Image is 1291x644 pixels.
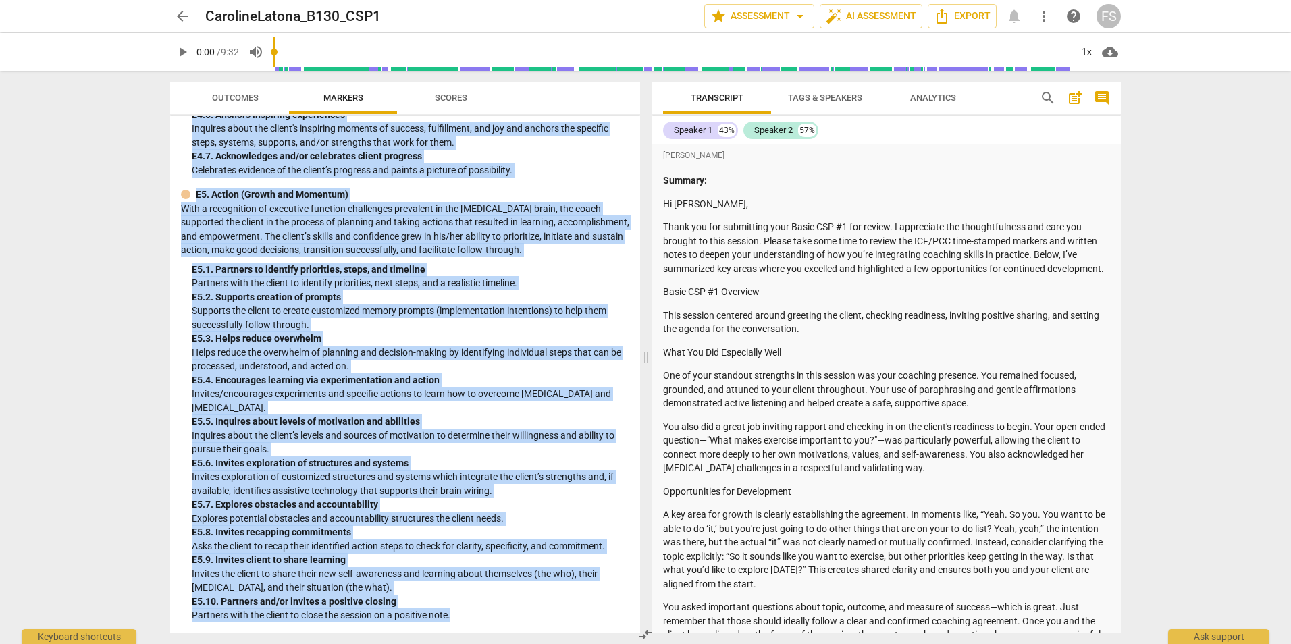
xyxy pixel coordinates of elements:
[1061,4,1086,28] a: Help
[1097,4,1121,28] button: FS
[704,4,814,28] button: Assessment
[192,290,629,304] div: E5. 2. Supports creation of prompts
[192,456,629,471] div: E5. 6. Invites exploration of structures and systems
[170,40,194,64] button: Play
[910,92,956,103] span: Analytics
[792,8,808,24] span: arrow_drop_down
[244,40,268,64] button: Volume
[826,8,842,24] span: auto_fix_high
[637,626,654,643] span: compare_arrows
[192,608,629,622] p: Partners with the client to close the session on a positive note.
[663,420,1110,475] p: You also did a great job inviting rapport and checking in on the client's readiness to begin. You...
[212,92,259,103] span: Outcomes
[754,124,793,137] div: Speaker 2
[928,4,997,28] button: Export
[192,553,629,567] div: E5. 9. Invites client to share learning
[192,539,629,554] p: Asks the client to recap their identified action steps to check for clarity, specificity, and com...
[663,197,1110,211] p: Hi [PERSON_NAME],
[22,629,136,644] div: Keyboard shortcuts
[826,8,916,24] span: AI Assessment
[435,92,467,103] span: Scores
[674,124,712,137] div: Speaker 1
[205,8,381,25] h2: CarolineLatona_B130_CSP1
[1074,41,1099,63] div: 1x
[192,567,629,595] p: Invites the client to share their new self-awareness and learning about themselves (the who), the...
[181,202,629,257] p: With a recognition of executive function challenges prevalent in the [MEDICAL_DATA] brain, the co...
[718,124,736,137] div: 43%
[663,308,1110,336] p: This session centered around greeting the client, checking readiness, inviting positive sharing, ...
[1067,90,1083,106] span: post_add
[192,263,629,277] div: E5. 1. Partners to identify priorities, steps, and timeline
[192,498,629,512] div: E5. 7. Explores obstacles and accountability
[1065,8,1082,24] span: help
[192,414,629,429] div: E5. 5. Inquires about levels of motivation and abilities
[710,8,727,24] span: star
[174,44,190,60] span: play_arrow
[192,525,629,539] div: E5. 8. Invites recapping commitments
[192,304,629,331] p: Supports the client to create customized memory prompts (implementation intentions) to help them ...
[1064,87,1086,109] button: Add summary
[1094,90,1110,106] span: comment
[192,373,629,387] div: E5. 4. Encourages learning via experimentation and action
[192,276,629,290] p: Partners with the client to identify priorities, next steps, and a realistic timeline.
[248,44,264,60] span: volume_up
[663,485,1110,499] p: Opportunities for Development
[820,4,922,28] button: AI Assessment
[192,122,629,149] p: Inquires about the client's inspiring moments of success, fulfillment, and joy and anchors the sp...
[691,92,743,103] span: Transcript
[192,470,629,498] p: Invites exploration of customized structures and systems which integrate the client’s strengths a...
[196,47,215,57] span: 0:00
[710,8,808,24] span: Assessment
[663,150,724,161] span: [PERSON_NAME]
[192,149,629,163] div: E4. 7. Acknowledges and/or celebrates client progress
[663,175,707,186] strong: Summary:
[323,92,363,103] span: Markers
[663,369,1110,410] p: One of your standout strengths in this session was your coaching presence. You remained focused, ...
[174,8,190,24] span: arrow_back
[663,285,1110,299] p: Basic CSP #1 Overview
[192,595,629,609] div: E5. 10. Partners and/or invites a positive closing
[788,92,862,103] span: Tags & Speakers
[192,429,629,456] p: Inquires about the client’s levels and sources of motivation to determine their willingness and a...
[934,8,991,24] span: Export
[1168,629,1269,644] div: Ask support
[798,124,816,137] div: 57%
[1036,8,1052,24] span: more_vert
[663,508,1110,591] p: A key area for growth is clearly establishing the agreement. In moments like, “Yeah. So you. You ...
[1091,87,1113,109] button: Show/Hide comments
[1102,44,1118,60] span: cloud_download
[192,331,629,346] div: E5. 3. Helps reduce overwhelm
[1040,90,1056,106] span: search
[192,163,629,178] p: Celebrates evidence of the client’s progress and paints a picture of possibility.
[1037,87,1059,109] button: Search
[217,47,239,57] span: / 9:32
[192,346,629,373] p: Helps reduce the overwhelm of planning and decision-making by identifying individual steps that c...
[663,220,1110,275] p: Thank you for submitting your Basic CSP #1 for review. I appreciate the thoughtfulness and care y...
[196,188,348,202] p: E5. Action (Growth and Momentum)
[192,512,629,526] p: Explores potential obstacles and accountability structures the client needs.
[192,387,629,414] p: Invites/encourages experiments and specific actions to learn how to overcome [MEDICAL_DATA] and [...
[663,346,1110,360] p: What You Did Especially Well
